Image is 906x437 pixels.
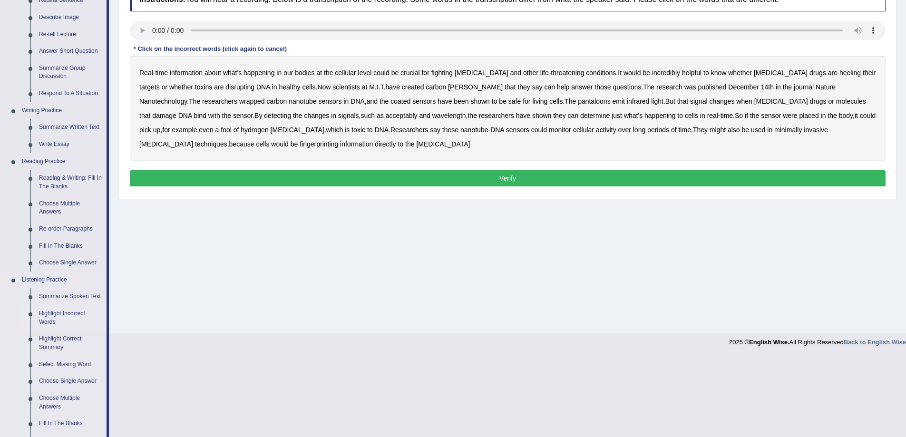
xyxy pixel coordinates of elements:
b: research [656,83,682,91]
b: are [214,83,224,91]
b: But [665,97,675,105]
b: The [643,83,654,91]
b: might [710,126,726,134]
b: of [671,126,677,134]
strong: Back to English Wise [844,339,906,346]
b: pick [139,126,151,134]
b: at [316,69,322,77]
b: or [828,97,834,105]
a: Respond To A Situation [35,85,107,102]
a: Fill In The Blanks [35,415,107,432]
b: crucial [400,69,419,77]
b: sensors [506,126,529,134]
b: a [215,126,219,134]
b: these [442,126,458,134]
a: Fill In The Blanks [35,238,107,255]
b: been [454,97,468,105]
b: drugs [809,69,826,77]
b: the [783,83,792,91]
b: [MEDICAL_DATA] [139,140,193,148]
b: cells [302,83,315,91]
b: cellular [573,126,594,134]
a: Re-order Paragraphs [35,221,107,238]
b: placed [799,112,818,119]
a: Re-tell Lecture [35,26,107,43]
b: created [402,83,424,91]
b: could [531,126,547,134]
b: time [721,112,733,119]
a: Highlight Correct Summary [35,330,107,356]
b: and [367,97,378,105]
b: researchers [202,97,237,105]
b: sensor [761,112,781,119]
b: The [565,97,576,105]
a: Describe Image [35,9,107,26]
b: activity [596,126,616,134]
b: changes [304,112,329,119]
a: Choose Single Answer [35,373,107,390]
b: changes [709,97,734,105]
b: It [618,69,622,77]
b: was [684,83,696,91]
b: be [499,97,507,105]
b: invasive [804,126,828,134]
b: of [234,126,239,134]
b: that [677,97,688,105]
a: Choose Multiple Answers [35,195,107,221]
b: The [189,97,200,105]
b: were [783,112,797,119]
b: which [326,126,343,134]
b: what's [624,112,643,119]
b: because [229,140,254,148]
b: healthy [279,83,300,91]
b: in [700,112,705,119]
b: detecting [264,112,291,119]
b: [MEDICAL_DATA] [754,69,808,77]
b: in [276,69,282,77]
b: coated [390,97,410,105]
b: up [153,126,161,134]
b: body [839,112,853,119]
b: help [557,83,569,91]
b: bind [194,112,206,119]
div: * Click on the incorrect words (click again to cancel) [130,45,291,54]
b: in [821,112,826,119]
b: DNA [351,97,365,105]
b: emit [613,97,625,105]
b: incredibly [652,69,680,77]
b: they [517,83,530,91]
b: infrared [627,97,649,105]
b: DNA [256,83,270,91]
b: toxins [195,83,213,91]
b: Nature [816,83,836,91]
b: about [205,69,221,77]
b: in [272,83,277,91]
a: Select Missing Word [35,356,107,373]
b: life [540,69,549,77]
b: living [532,97,547,105]
b: that [505,83,516,91]
b: to [398,140,403,148]
b: journal [794,83,814,91]
b: scientists [332,83,360,91]
b: long [633,126,645,134]
b: carbon [426,83,446,91]
b: acceptably [386,112,418,119]
b: So [735,112,743,119]
b: 14th [761,83,774,91]
b: it [855,112,858,119]
b: nanotube [460,126,488,134]
b: could [373,69,389,77]
b: helpful [682,69,701,77]
b: with [208,112,220,119]
b: real [707,112,718,119]
div: - - . . . . . . . , . . . , , - . , , , , . - . , . [130,56,886,161]
b: minimally [774,126,802,134]
b: light [651,97,663,105]
b: nanotube [289,97,316,105]
b: [MEDICAL_DATA] [416,140,470,148]
b: just [612,112,622,119]
a: Writing Practice [18,102,107,119]
b: published [698,83,726,91]
b: wavelength [432,112,466,119]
